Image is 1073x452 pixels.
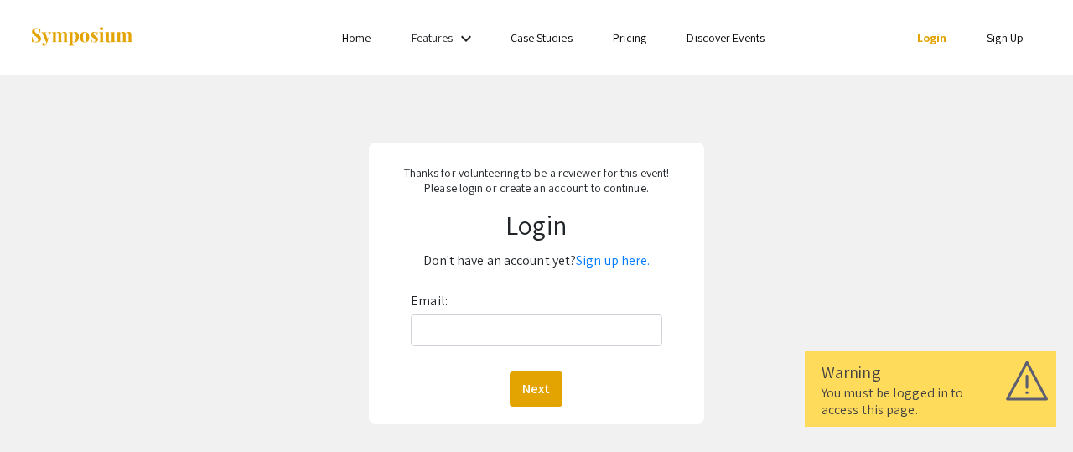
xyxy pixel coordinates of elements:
[687,30,765,45] a: Discover Events
[29,26,134,49] img: Symposium by ForagerOne
[380,180,693,195] p: Please login or create an account to continue.
[510,371,562,407] button: Next
[411,288,448,314] label: Email:
[822,360,1039,385] div: Warning
[380,165,693,180] p: Thanks for volunteering to be a reviewer for this event!
[917,30,947,45] a: Login
[380,247,693,274] p: Don't have an account yet?
[613,30,647,45] a: Pricing
[380,209,693,241] h1: Login
[987,30,1024,45] a: Sign Up
[822,385,1039,418] div: You must be logged in to access this page.
[576,252,650,269] a: Sign up here.
[511,30,573,45] a: Case Studies
[342,30,371,45] a: Home
[412,30,454,45] a: Features
[456,29,476,49] mat-icon: Expand Features list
